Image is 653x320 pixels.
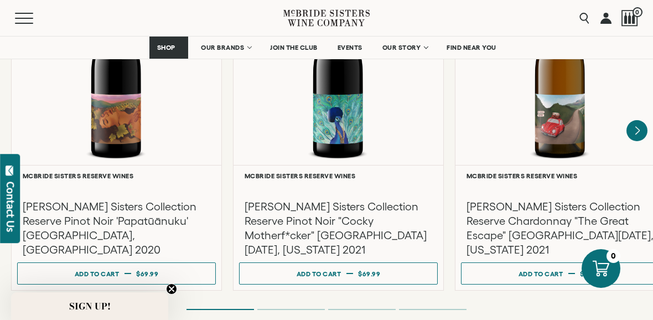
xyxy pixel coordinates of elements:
h3: [PERSON_NAME] Sisters Collection Reserve Pinot Noir "Cocky Motherf*cker" [GEOGRAPHIC_DATA][DATE],... [245,199,432,257]
button: Mobile Menu Trigger [15,13,55,24]
span: $69.99 [136,270,158,277]
li: Page dot 3 [328,309,396,310]
span: SHOP [157,44,175,51]
a: SHOP [149,37,188,59]
li: Page dot 1 [186,309,254,310]
a: OUR STORY [375,37,434,59]
span: FIND NEAR YOU [447,44,496,51]
span: OUR STORY [382,44,421,51]
li: Page dot 2 [257,309,325,310]
h3: [PERSON_NAME] Sisters Collection Reserve Pinot Noir 'Papatūānuku' [GEOGRAPHIC_DATA], [GEOGRAPHIC_... [23,199,210,257]
a: FIND NEAR YOU [439,37,504,59]
button: Add to cart $69.99 [17,262,216,285]
h6: McBride Sisters Reserve Wines [23,172,210,179]
span: JOIN THE CLUB [270,44,318,51]
span: OUR BRANDS [201,44,244,51]
a: OUR BRANDS [194,37,257,59]
button: Close teaser [166,283,177,295]
div: Contact Us [5,182,16,232]
a: EVENTS [330,37,370,59]
div: Add to cart [297,266,341,282]
span: SIGN UP! [69,300,111,313]
span: 0 [633,7,642,17]
div: Add to cart [519,266,563,282]
button: Next [626,120,647,141]
div: 0 [607,249,620,263]
h6: McBride Sisters Reserve Wines [245,172,432,179]
span: EVENTS [338,44,362,51]
button: Add to cart $69.99 [239,262,438,285]
a: JOIN THE CLUB [263,37,325,59]
div: SIGN UP!Close teaser [11,292,168,320]
div: Add to cart [75,266,120,282]
li: Page dot 4 [399,309,467,310]
span: $69.99 [358,270,380,277]
span: $49.99 [580,270,602,277]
